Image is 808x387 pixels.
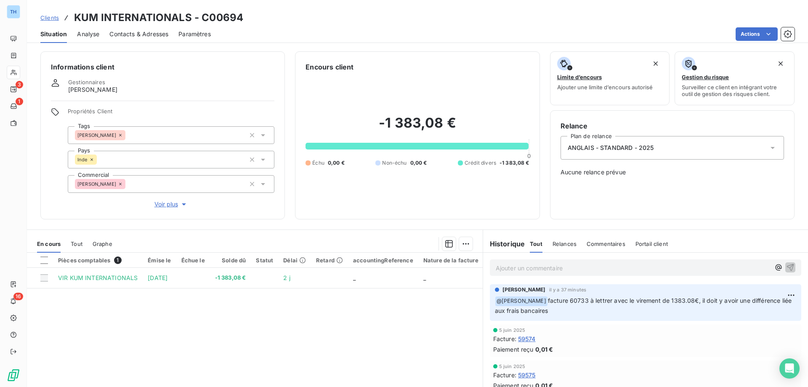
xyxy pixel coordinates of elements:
span: En cours [37,240,61,247]
span: [PERSON_NAME] [77,181,116,187]
span: VIR KUM INTERNATIONALS [58,274,138,281]
span: Situation [40,30,67,38]
span: Relances [553,240,577,247]
a: Clients [40,13,59,22]
button: Actions [736,27,778,41]
h6: Relance [561,121,784,131]
div: Émise le [148,257,171,264]
div: accountingReference [353,257,413,264]
span: 16 [13,293,23,300]
h6: Historique [483,239,525,249]
div: Échue le [181,257,205,264]
span: Inde [77,157,88,162]
input: Ajouter une valeur [125,180,132,188]
span: Paramètres [178,30,211,38]
span: Facture : [493,334,516,343]
span: Facture : [493,371,516,379]
span: Paiement reçu [493,345,534,354]
span: Échu [312,159,324,167]
div: Open Intercom Messenger [779,358,800,379]
div: Nature de la facture [423,257,478,264]
div: Délai [283,257,306,264]
div: TH [7,5,20,19]
h3: KUM INTERNATIONALS - C00694 [74,10,243,25]
span: Gestionnaires [68,79,105,85]
span: Tout [530,240,542,247]
span: Graphe [93,240,112,247]
div: Solde dû [215,257,246,264]
span: [DATE] [148,274,167,281]
span: Contacts & Adresses [109,30,168,38]
span: Clients [40,14,59,21]
span: 59575 [518,371,536,379]
span: 0 [527,152,531,159]
div: Statut [256,257,273,264]
span: 3 [16,81,23,88]
span: Propriétés Client [68,108,274,120]
img: Logo LeanPay [7,368,20,382]
span: 5 juin 2025 [499,364,526,369]
span: [PERSON_NAME] [502,286,546,294]
span: Portail client [635,240,668,247]
button: Limite d’encoursAjouter une limite d’encours autorisé [550,51,670,105]
span: 0,00 € [410,159,427,167]
span: facture 60733 à lettrer avec le virement de 1383.08€, il doit y avoir une différence liée aux fra... [495,297,794,314]
span: 59574 [518,334,536,343]
input: Ajouter une valeur [125,131,132,139]
span: Crédit divers [465,159,496,167]
span: il y a 37 minutes [549,287,587,292]
span: Aucune relance prévue [561,168,784,176]
span: Non-échu [382,159,407,167]
div: Retard [316,257,343,264]
span: 5 juin 2025 [499,328,526,333]
button: Gestion du risqueSurveiller ce client en intégrant votre outil de gestion des risques client. [675,51,795,105]
span: -1 383,08 € [500,159,529,167]
button: Voir plus [68,200,274,209]
input: Ajouter une valeur [97,156,104,163]
span: Commentaires [587,240,625,247]
span: Gestion du risque [682,74,729,80]
span: Limite d’encours [557,74,602,80]
span: 0,01 € [535,345,553,354]
span: [PERSON_NAME] [68,85,117,94]
span: Analyse [77,30,99,38]
h6: Informations client [51,62,274,72]
span: _ [353,274,356,281]
span: _ [423,274,426,281]
h6: Encours client [306,62,353,72]
span: Voir plus [154,200,188,208]
span: 1 [114,256,122,264]
span: 2 j [283,274,290,281]
span: @ [PERSON_NAME] [495,296,548,306]
span: Surveiller ce client en intégrant votre outil de gestion des risques client. [682,84,787,97]
span: -1 383,08 € [215,274,246,282]
span: Tout [71,240,82,247]
h2: -1 383,08 € [306,115,529,140]
span: Ajouter une limite d’encours autorisé [557,84,653,91]
span: [PERSON_NAME] [77,133,116,138]
span: ANGLAIS - STANDARD - 2025 [568,144,654,152]
span: 1 [16,98,23,105]
div: Pièces comptables [58,256,138,264]
span: 0,00 € [328,159,345,167]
